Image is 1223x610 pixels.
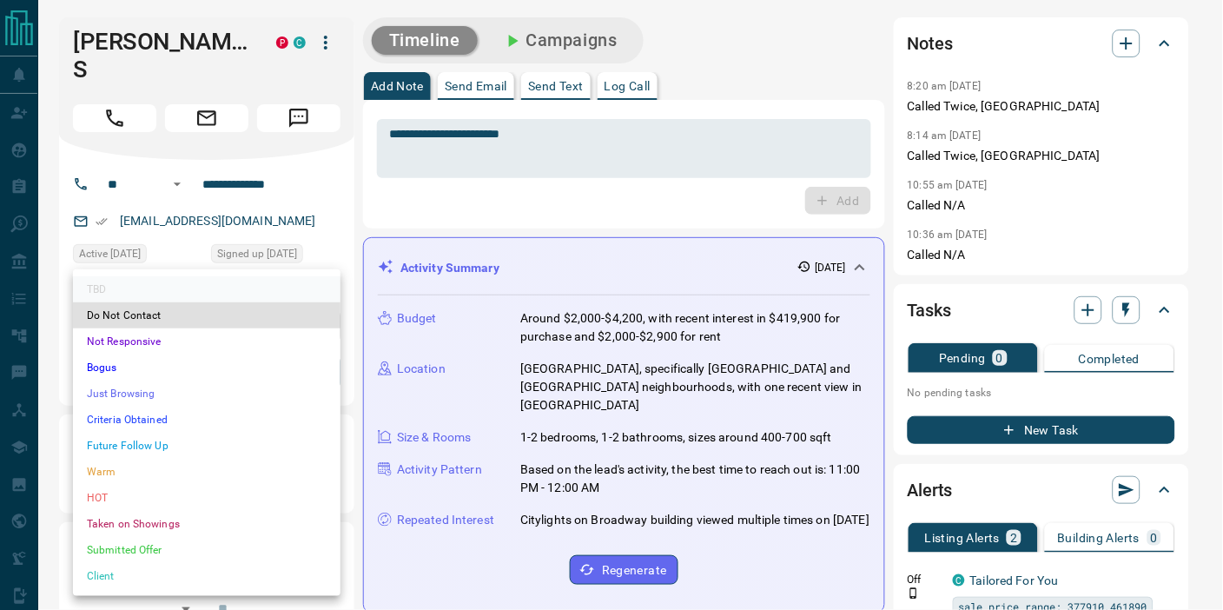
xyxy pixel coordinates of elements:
li: Warm [73,459,340,485]
li: Just Browsing [73,381,340,407]
li: Taken on Showings [73,511,340,537]
li: HOT [73,485,340,511]
li: Do Not Contact [73,302,340,328]
li: Not Responsive [73,328,340,355]
li: Client [73,563,340,589]
li: Submitted Offer [73,537,340,563]
li: Criteria Obtained [73,407,340,433]
li: Bogus [73,355,340,381]
li: Future Follow Up [73,433,340,459]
